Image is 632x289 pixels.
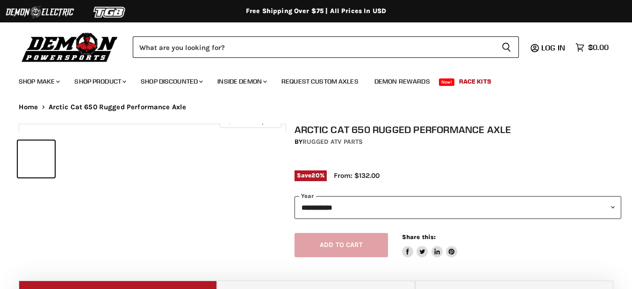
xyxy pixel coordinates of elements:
[134,72,208,91] a: Shop Discounted
[133,36,494,58] input: Search
[224,118,276,125] span: Click to expand
[402,233,458,258] aside: Share this:
[57,141,94,177] button: IMAGE thumbnail
[439,78,455,86] span: New!
[133,36,519,58] form: Product
[294,124,622,135] h1: Arctic Cat 650 Rugged Performance Axle
[494,36,519,58] button: Search
[19,30,121,63] img: Demon Powersports
[18,141,55,177] button: IMAGE thumbnail
[274,72,366,91] a: Request Custom Axles
[294,170,327,181] span: Save %
[210,72,273,91] a: Inside Demon
[49,103,187,111] span: Arctic Cat 650 Rugged Performance Axle
[334,171,380,180] span: From: $132.00
[537,43,571,52] a: Log in
[12,68,606,91] ul: Main menu
[67,72,132,91] a: Shop Product
[452,72,498,91] a: Race Kits
[294,196,622,219] select: year
[367,72,437,91] a: Demon Rewards
[311,172,319,179] span: 20
[12,72,65,91] a: Shop Make
[402,233,436,240] span: Share this:
[19,103,38,111] a: Home
[294,137,622,147] div: by
[571,41,613,54] a: $0.00
[541,43,565,52] span: Log in
[302,138,363,146] a: Rugged ATV Parts
[75,3,145,21] img: TGB Logo 2
[5,3,75,21] img: Demon Electric Logo 2
[588,43,609,52] span: $0.00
